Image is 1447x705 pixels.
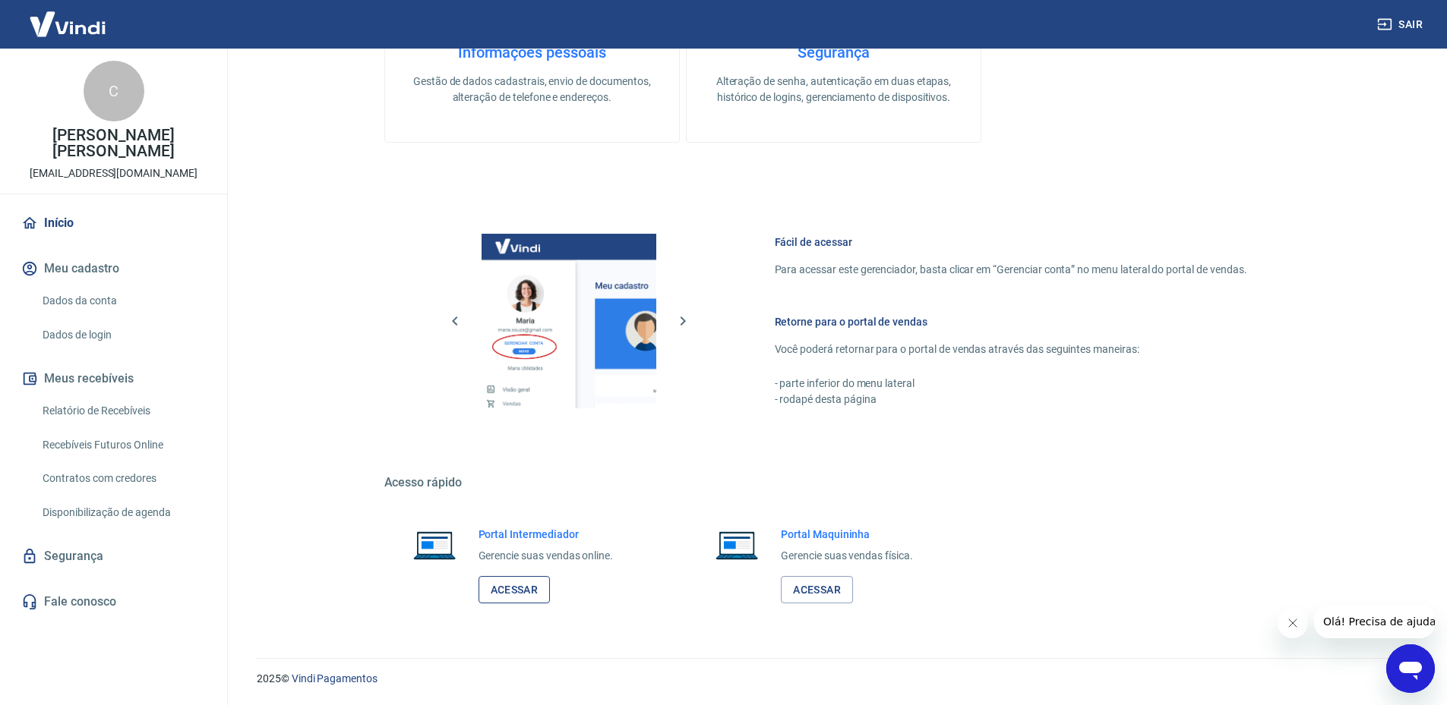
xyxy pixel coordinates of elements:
h4: Informações pessoais [409,43,655,61]
button: Meu cadastro [18,252,209,285]
p: Gerencie suas vendas física. [781,548,913,564]
p: 2025 © [257,671,1411,687]
img: Imagem de um notebook aberto [403,527,466,563]
h5: Acesso rápido [384,475,1284,490]
p: Alteração de senha, autenticação em duas etapas, histórico de logins, gerenciamento de dispositivos. [711,74,956,105]
div: C [84,61,144,121]
p: - parte inferior do menu lateral [775,376,1247,392]
a: Contratos com credores [36,463,209,494]
a: Recebíveis Futuros Online [36,430,209,461]
h6: Portal Intermediador [479,527,614,542]
span: Olá! Precisa de ajuda? [9,11,128,23]
a: Vindi Pagamentos [292,672,378,685]
h4: Segurança [711,43,956,61]
h6: Portal Maquininha [781,527,913,542]
a: Início [18,206,209,240]
a: Acessar [781,576,853,604]
img: Imagem da dashboard mostrando o botão de gerenciar conta na sidebar no lado esquerdo [482,234,656,408]
p: Para acessar este gerenciador, basta clicar em “Gerenciar conta” no menu lateral do portal de ven... [775,262,1247,278]
button: Meus recebíveis [18,362,209,395]
a: Dados da conta [36,285,209,316]
iframe: Botão para abrir a janela de mensagens [1386,644,1435,693]
p: [PERSON_NAME] [PERSON_NAME] [12,127,215,159]
img: Imagem de um notebook aberto [705,527,769,563]
a: Acessar [479,576,551,604]
p: - rodapé desta página [775,392,1247,408]
iframe: Fechar mensagem [1278,608,1308,638]
iframe: Mensagem da empresa [1314,605,1435,638]
a: Segurança [18,540,209,573]
a: Relatório de Recebíveis [36,395,209,426]
p: Gerencie suas vendas online. [479,548,614,564]
a: Disponibilização de agenda [36,497,209,528]
p: [EMAIL_ADDRESS][DOMAIN_NAME] [30,165,197,181]
img: Vindi [18,1,117,47]
p: Gestão de dados cadastrais, envio de documentos, alteração de telefone e endereços. [409,74,655,105]
h6: Retorne para o portal de vendas [775,314,1247,329]
p: Você poderá retornar para o portal de vendas através das seguintes maneiras: [775,341,1247,357]
button: Sair [1374,11,1429,39]
h6: Fácil de acessar [775,234,1247,250]
a: Dados de login [36,319,209,351]
a: Fale conosco [18,585,209,618]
